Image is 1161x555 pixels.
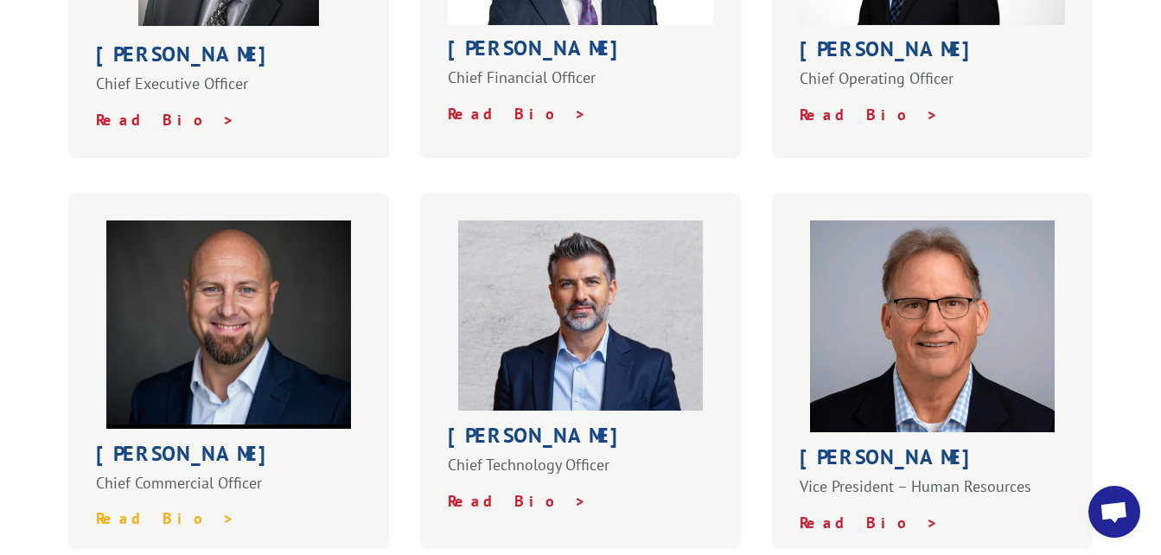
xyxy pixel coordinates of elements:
[96,473,362,509] p: Chief Commercial Officer
[800,513,939,533] a: Read Bio >
[96,110,235,130] a: Read Bio >
[800,68,1066,105] p: Chief Operating Officer
[1088,486,1140,538] div: Open chat
[800,35,985,62] strong: [PERSON_NAME]
[800,476,1066,513] p: Vice President – Human Resources
[448,491,587,511] a: Read Bio >
[96,73,362,110] p: Chief Executive Officer
[96,44,362,73] h1: [PERSON_NAME]
[96,508,235,528] a: Read Bio >
[800,105,939,124] a: Read Bio >
[448,104,587,124] a: Read Bio >
[448,425,714,455] h1: [PERSON_NAME]
[106,220,351,429] img: placeholder-person
[810,220,1055,433] img: kevin-holland-headshot-web
[96,443,362,473] h1: [PERSON_NAME]
[448,38,714,67] h1: [PERSON_NAME]
[448,455,714,491] p: Chief Technology Officer
[800,447,1066,476] h1: [PERSON_NAME]
[448,67,714,104] p: Chief Financial Officer
[458,220,703,411] img: dm-profile-website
